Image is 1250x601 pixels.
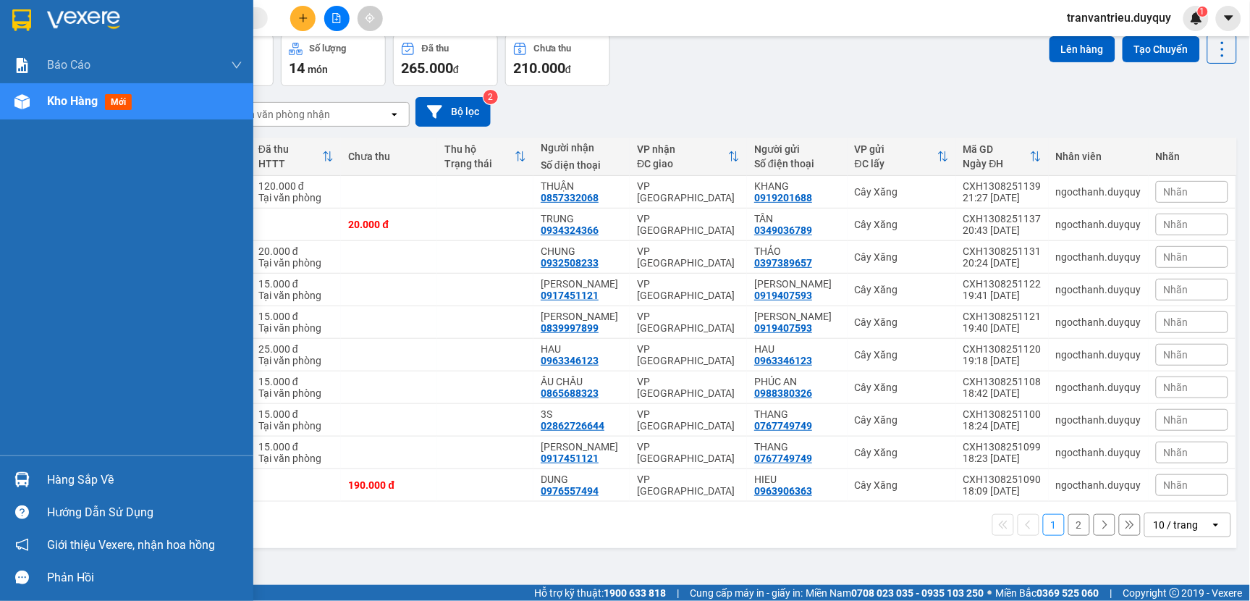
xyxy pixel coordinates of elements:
[47,94,98,108] span: Kho hàng
[541,453,599,464] div: 0917451121
[963,453,1042,464] div: 18:23 [DATE]
[258,158,323,169] div: HTTT
[690,585,803,601] span: Cung cấp máy in - giấy in:
[541,245,622,257] div: CHUNG
[956,138,1049,176] th: Toggle SortBy
[963,213,1042,224] div: CXH1308251137
[963,143,1030,155] div: Mã GD
[541,387,599,399] div: 0865688323
[637,180,740,203] div: VP [GEOGRAPHIC_DATA]
[637,311,740,334] div: VP [GEOGRAPHIC_DATA]
[14,58,30,73] img: solution-icon
[258,376,334,387] div: 15.000 đ
[513,59,565,77] span: 210.000
[1200,7,1205,17] span: 1
[541,224,599,236] div: 0934324366
[963,343,1042,355] div: CXH1308251120
[541,408,622,420] div: 3S
[437,138,533,176] th: Toggle SortBy
[15,505,29,519] span: question-circle
[637,143,728,155] div: VP nhận
[358,6,383,31] button: aim
[855,143,937,155] div: VP gửi
[258,311,334,322] div: 15.000 đ
[963,485,1042,497] div: 18:09 [DATE]
[541,311,622,322] div: HẢI ĐĂNG
[422,43,449,54] div: Đã thu
[637,441,740,464] div: VP [GEOGRAPHIC_DATA]
[1056,479,1141,491] div: ngocthanh.duyquy
[806,585,984,601] span: Miền Nam
[1056,382,1141,393] div: ngocthanh.duyquy
[541,278,622,290] div: KIM CHI
[541,376,622,387] div: ÂU CHÂU
[1056,447,1141,458] div: ngocthanh.duyquy
[963,180,1042,192] div: CXH1308251139
[1056,349,1141,361] div: ngocthanh.duyquy
[754,180,840,192] div: KHANG
[258,408,334,420] div: 15.000 đ
[258,290,334,301] div: Tại văn phòng
[1164,251,1188,263] span: Nhãn
[1050,36,1115,62] button: Lên hàng
[637,408,740,432] div: VP [GEOGRAPHIC_DATA]
[855,479,949,491] div: Cây Xăng
[848,138,956,176] th: Toggle SortBy
[348,151,430,162] div: Chưa thu
[754,408,840,420] div: THANG
[258,143,323,155] div: Đã thu
[310,43,347,54] div: Số lượng
[630,138,747,176] th: Toggle SortBy
[1210,519,1222,531] svg: open
[231,107,330,122] div: Chọn văn phòng nhận
[754,213,840,224] div: TÂN
[14,472,30,487] img: warehouse-icon
[996,585,1099,601] span: Miền Bắc
[348,219,430,230] div: 20.000 đ
[855,382,949,393] div: Cây Xăng
[1190,12,1203,25] img: icon-new-feature
[852,587,984,599] strong: 0708 023 035 - 0935 103 250
[963,192,1042,203] div: 21:27 [DATE]
[289,59,305,77] span: 14
[963,441,1042,453] div: CXH1308251099
[855,414,949,426] div: Cây Xăng
[541,441,622,453] div: KIM CHI
[1156,151,1228,162] div: Nhãn
[565,64,571,75] span: đ
[637,376,740,399] div: VP [GEOGRAPHIC_DATA]
[258,257,334,269] div: Tại văn phòng
[754,441,840,453] div: THANG
[754,485,812,497] div: 0963906363
[541,355,599,366] div: 0963346123
[348,479,430,491] div: 190.000 đ
[754,224,812,236] div: 0349036789
[251,138,342,176] th: Toggle SortBy
[754,257,812,269] div: 0397389657
[637,213,740,236] div: VP [GEOGRAPHIC_DATA]
[963,311,1042,322] div: CXH1308251121
[754,278,840,290] div: NK TUAN
[541,474,622,485] div: DUNG
[754,376,840,387] div: PHÚC AN
[1222,12,1236,25] span: caret-down
[754,290,812,301] div: 0919407593
[541,213,622,224] div: TRUNG
[1110,585,1112,601] span: |
[963,278,1042,290] div: CXH1308251122
[14,94,30,109] img: warehouse-icon
[1164,219,1188,230] span: Nhãn
[15,571,29,584] span: message
[453,64,459,75] span: đ
[483,90,498,104] sup: 2
[1164,349,1188,361] span: Nhãn
[15,538,29,552] span: notification
[1164,479,1188,491] span: Nhãn
[415,97,491,127] button: Bộ lọc
[963,257,1042,269] div: 20:24 [DATE]
[754,143,840,155] div: Người gửi
[963,387,1042,399] div: 18:42 [DATE]
[754,387,812,399] div: 0988380326
[754,343,840,355] div: HAU
[1056,414,1141,426] div: ngocthanh.duyquy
